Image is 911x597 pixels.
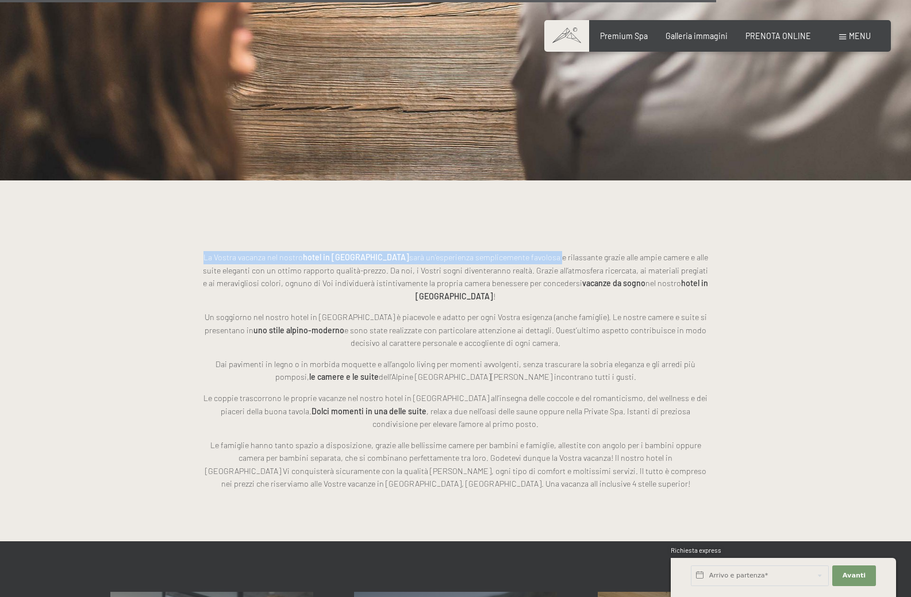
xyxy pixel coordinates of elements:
p: Un soggiorno nel nostro hotel in [GEOGRAPHIC_DATA] è piacevole e adatto per ogni Vostra esigenza ... [203,311,709,350]
span: Menu [849,31,871,41]
button: Avanti [832,565,876,586]
a: Premium Spa [600,31,648,41]
strong: vacanze da sogno [582,278,645,288]
strong: hotel in [GEOGRAPHIC_DATA] [303,252,409,262]
p: La Vostra vacanza nel nostro sarà un’esperienza semplicemente favolosa e rilassante grazie alle a... [203,251,709,303]
strong: uno stile alpino-moderno [253,325,344,335]
p: Dai pavimenti in legno o in morbida moquette e all’angolo living per momenti avvolgenti, senza tr... [203,358,709,384]
strong: hotel in [GEOGRAPHIC_DATA] [416,278,708,301]
p: Le famiglie hanno tanto spazio a disposizione, grazie alle bellissime camere per bambini e famigl... [203,439,709,491]
span: Richiesta express [671,546,721,554]
span: Avanti [843,571,866,580]
p: Le coppie trascorrono le proprie vacanze nel nostro hotel in [GEOGRAPHIC_DATA] all’insegna delle ... [203,392,709,431]
a: PRENOTA ONLINE [745,31,811,41]
strong: le camere e le suite [309,372,379,382]
a: Galleria immagini [666,31,728,41]
strong: Dolci momenti in una delle suite [312,406,426,416]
